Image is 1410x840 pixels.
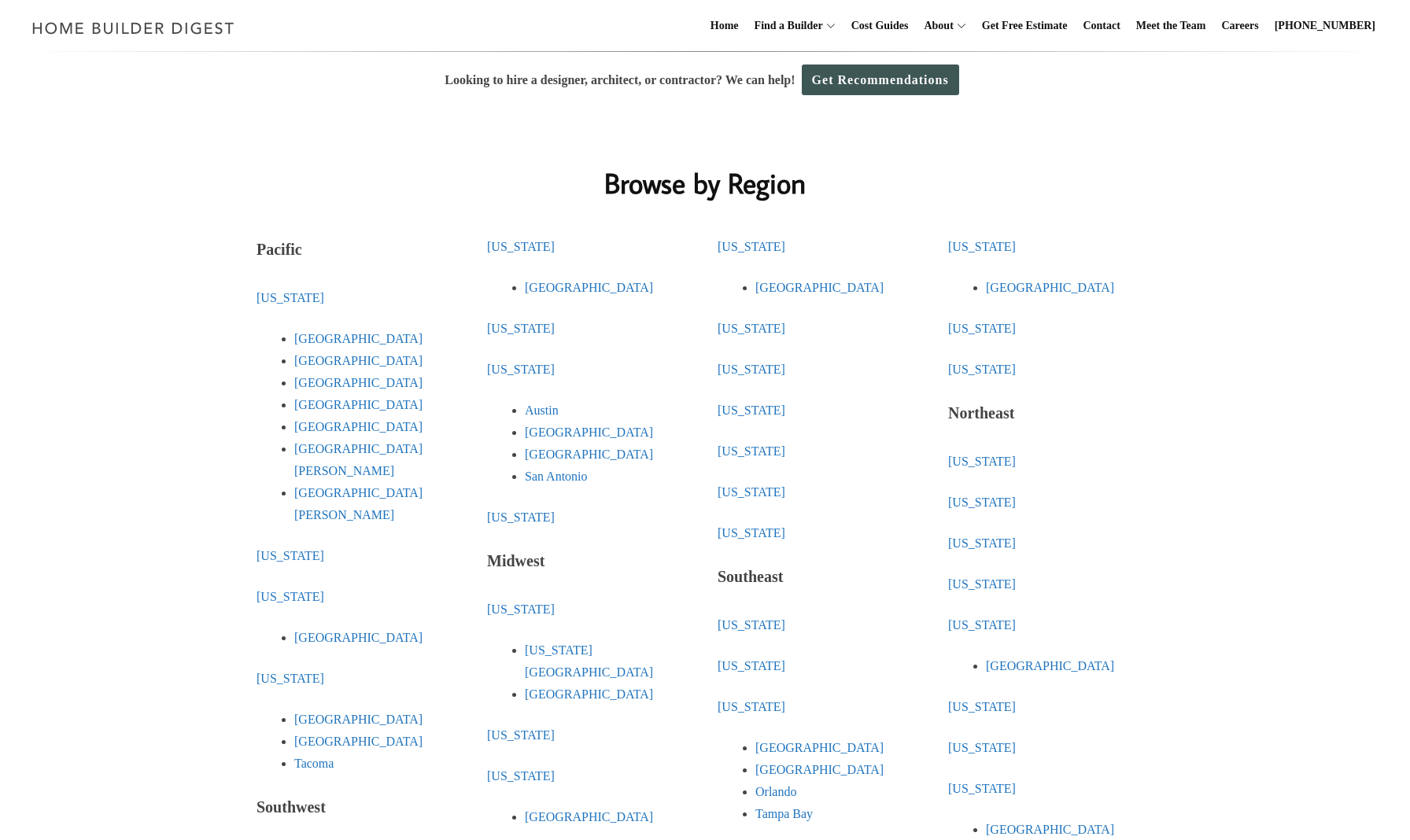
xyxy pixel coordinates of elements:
[294,442,423,477] a: [GEOGRAPHIC_DATA][PERSON_NAME]
[257,241,302,258] strong: Pacific
[718,240,785,253] a: [US_STATE]
[294,757,334,770] a: Tacoma
[948,455,1016,468] a: [US_STATE]
[257,590,324,603] a: [US_STATE]
[718,444,785,458] a: [US_STATE]
[755,281,884,294] a: [GEOGRAPHIC_DATA]
[1130,1,1213,51] a: Meet the Team
[718,485,785,499] a: [US_STATE]
[948,782,1016,795] a: [US_STATE]
[294,735,423,748] a: [GEOGRAPHIC_DATA]
[525,403,559,417] a: Austin
[257,291,324,304] a: [US_STATE]
[487,363,555,376] a: [US_STATE]
[948,618,1016,632] a: [US_STATE]
[755,785,796,798] a: Orlando
[257,672,324,685] a: [US_STATE]
[525,687,653,701] a: [GEOGRAPHIC_DATA]
[718,363,785,376] a: [US_STATE]
[755,807,813,820] a: Tampa Bay
[525,281,653,294] a: [GEOGRAPHIC_DATA]
[25,13,242,43] img: Home Builder Digest
[917,1,953,51] a: About
[748,1,823,51] a: Find a Builder
[1216,1,1265,51] a: Careers
[294,354,423,367] a: [GEOGRAPHIC_DATA]
[718,618,785,632] a: [US_STATE]
[525,810,653,823] a: [GEOGRAPHIC_DATA]
[948,404,1014,422] strong: Northeast
[718,659,785,672] a: [US_STATE]
[755,763,884,776] a: [GEOGRAPHIC_DATA]
[948,240,1016,253] a: [US_STATE]
[487,769,555,783] a: [US_STATE]
[487,510,555,524] a: [US_STATE]
[755,741,884,754] a: [GEOGRAPHIC_DATA]
[948,741,1016,754] a: [US_STATE]
[948,363,1016,376] a: [US_STATE]
[986,823,1114,836] a: [GEOGRAPHIC_DATA]
[986,659,1114,672] a: [GEOGRAPHIC_DATA]
[487,240,555,253] a: [US_STATE]
[294,486,423,521] a: [GEOGRAPHIC_DATA][PERSON_NAME]
[948,496,1016,509] a: [US_STATE]
[525,643,653,679] a: [US_STATE][GEOGRAPHIC_DATA]
[487,552,544,569] strong: Midwest
[525,470,588,483] a: San Antonio
[257,549,324,562] a: [US_STATE]
[525,448,653,461] a: [GEOGRAPHIC_DATA]
[718,568,783,585] strong: Southeast
[976,1,1074,51] a: Get Free Estimate
[718,322,785,335] a: [US_STATE]
[948,700,1016,713] a: [US_STATE]
[294,631,423,644] a: [GEOGRAPHIC_DATA]
[802,64,959,95] a: Get Recommendations
[487,602,555,616] a: [US_STATE]
[1268,1,1382,51] a: [PHONE_NUMBER]
[294,420,423,433] a: [GEOGRAPHIC_DATA]
[948,536,1016,550] a: [US_STATE]
[718,403,785,417] a: [US_STATE]
[718,526,785,540] a: [US_STATE]
[487,322,555,335] a: [US_STATE]
[294,376,423,389] a: [GEOGRAPHIC_DATA]
[986,281,1114,294] a: [GEOGRAPHIC_DATA]
[704,1,745,51] a: Home
[294,713,423,726] a: [GEOGRAPHIC_DATA]
[604,164,806,201] strong: Browse by Region
[948,577,1016,591] a: [US_STATE]
[294,398,423,411] a: [GEOGRAPHIC_DATA]
[718,700,785,713] a: [US_STATE]
[487,728,555,742] a: [US_STATE]
[1076,1,1126,51] a: Contact
[845,1,915,51] a: Cost Guides
[948,322,1016,335] a: [US_STATE]
[294,332,423,345] a: [GEOGRAPHIC_DATA]
[257,798,326,816] strong: Southwest
[525,426,653,439] a: [GEOGRAPHIC_DATA]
